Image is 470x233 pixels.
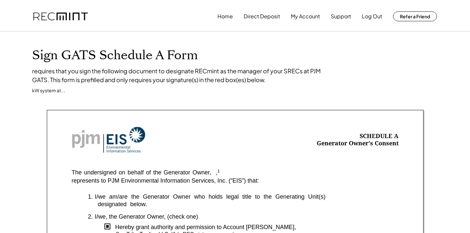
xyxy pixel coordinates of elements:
[32,66,327,84] div: requires that you sign the following document to designate RECmint as the manager of your SRECs a...
[95,193,399,201] div: I/we am/are the Generator Owner who holds legal title to the Generating Unit(s)
[291,10,320,23] button: My Account
[110,224,399,231] div: Hereby grant authority and permission to Account [PERSON_NAME],
[88,193,93,201] div: 1.
[217,10,233,23] button: Home
[362,10,382,23] button: Log Out
[88,201,399,208] div: designated below.
[33,12,88,21] img: recmint-logotype%403x.png
[331,10,351,23] button: Support
[32,48,438,63] h1: Sign GATS Schedule A Form
[72,127,145,153] img: Screenshot%202023-10-20%20at%209.53.17%20AM.png
[72,177,259,185] div: represents to PJM Environmental Information Services, Inc. (“EIS”) that:
[32,87,65,94] div: kW system at , ,
[88,213,93,221] div: 2.
[217,169,220,173] sup: 1
[244,10,280,23] button: Direct Deposit
[317,133,399,147] div: SCHEDULE A Generator Owner's Consent
[72,170,220,176] div: The undersigned on behalf of the Generator Owner, ,
[393,11,437,21] button: Refer a Friend
[95,213,399,221] div: I/we, the Generator Owner, (check one)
